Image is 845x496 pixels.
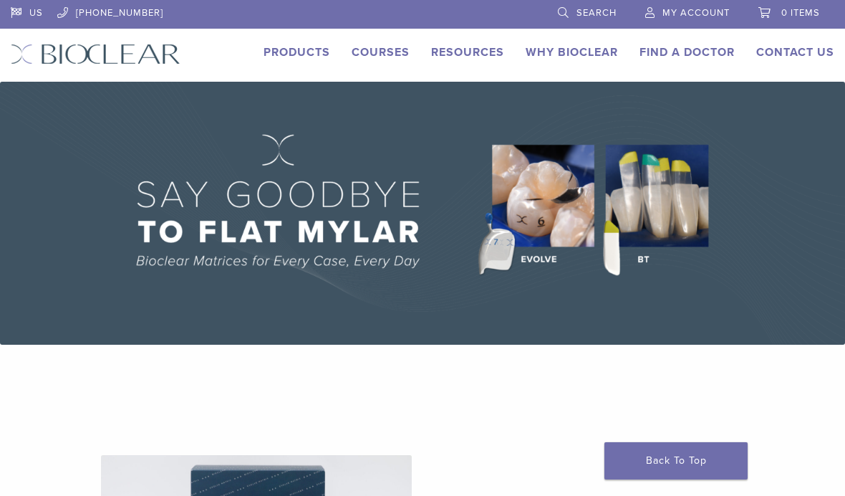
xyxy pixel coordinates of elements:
span: 0 items [781,7,820,19]
img: Bioclear [11,44,180,65]
a: Resources [431,45,504,59]
a: Back To Top [604,442,748,480]
span: Search [576,7,617,19]
a: Courses [352,45,410,59]
span: My Account [662,7,730,19]
a: Contact Us [756,45,834,59]
a: Find A Doctor [639,45,735,59]
a: Products [264,45,330,59]
a: Why Bioclear [526,45,618,59]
